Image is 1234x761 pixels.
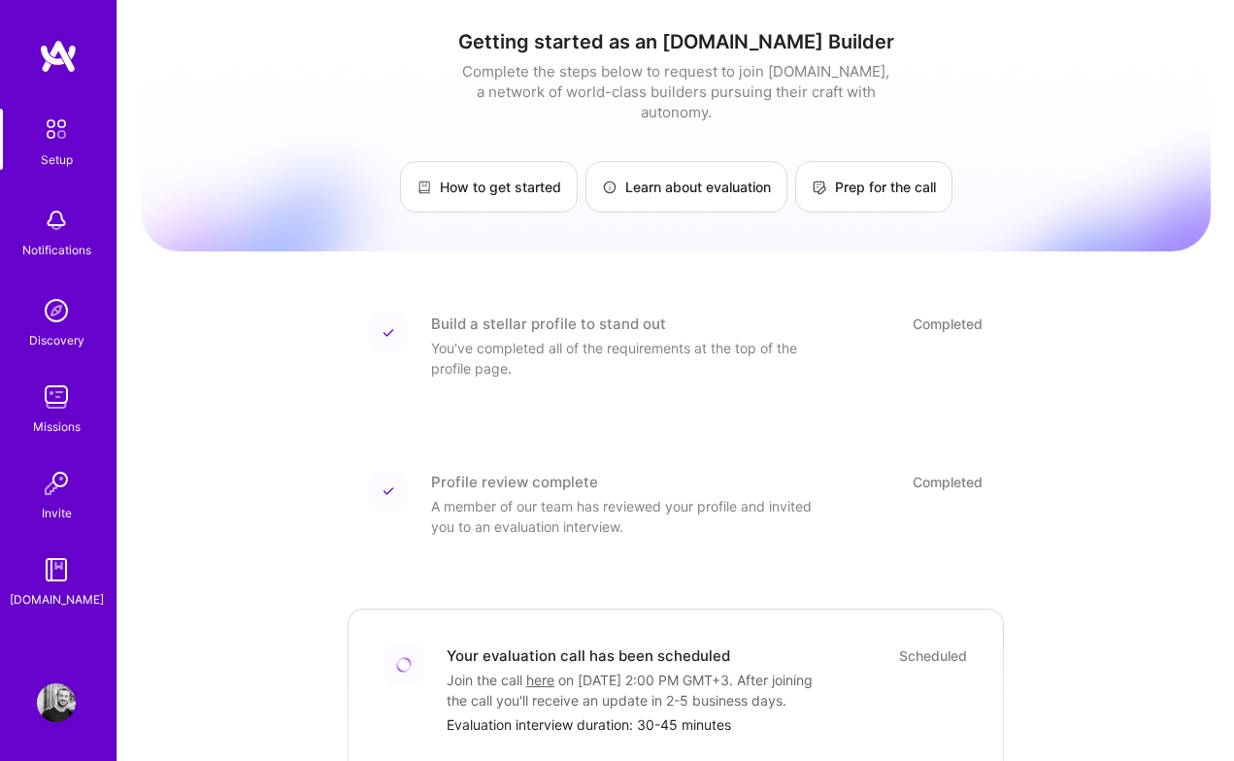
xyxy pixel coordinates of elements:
a: here [526,672,554,688]
img: Learn about evaluation [602,180,617,195]
div: Evaluation interview duration: 30-45 minutes [447,714,967,735]
div: Profile review complete [431,472,598,492]
div: Setup [41,149,73,170]
div: Complete the steps below to request to join [DOMAIN_NAME], a network of world-class builders purs... [457,61,894,122]
img: Invite [37,464,76,503]
img: How to get started [417,180,432,195]
div: Scheduled [899,645,967,666]
img: Completed [383,485,394,497]
img: Prep for the call [812,180,827,195]
div: [DOMAIN_NAME] [10,589,104,610]
img: guide book [37,550,76,589]
div: Completed [913,314,983,334]
img: bell [37,201,76,240]
div: Discovery [29,330,84,350]
div: Your evaluation call has been scheduled [447,645,730,666]
div: Completed [913,472,983,492]
img: User Avatar [37,683,76,722]
div: Notifications [22,240,91,260]
div: Join the call on [DATE] 2:00 PM GMT+3 . After joining the call you'll receive an update in 2-5 bu... [447,670,835,711]
div: A member of our team has reviewed your profile and invited you to an evaluation interview. [431,496,819,537]
a: Learn about evaluation [585,161,787,213]
img: discovery [37,291,76,330]
img: teamwork [37,378,76,416]
div: Invite [42,503,72,523]
div: Build a stellar profile to stand out [431,314,666,334]
img: setup [36,109,77,149]
a: How to get started [400,161,578,213]
img: Loading [396,657,412,673]
img: Completed [383,327,394,339]
div: Missions [33,416,81,437]
a: User Avatar [32,683,81,722]
div: You've completed all of the requirements at the top of the profile page. [431,338,819,379]
img: logo [39,39,78,74]
h1: Getting started as an [DOMAIN_NAME] Builder [141,30,1211,53]
a: Prep for the call [795,161,952,213]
